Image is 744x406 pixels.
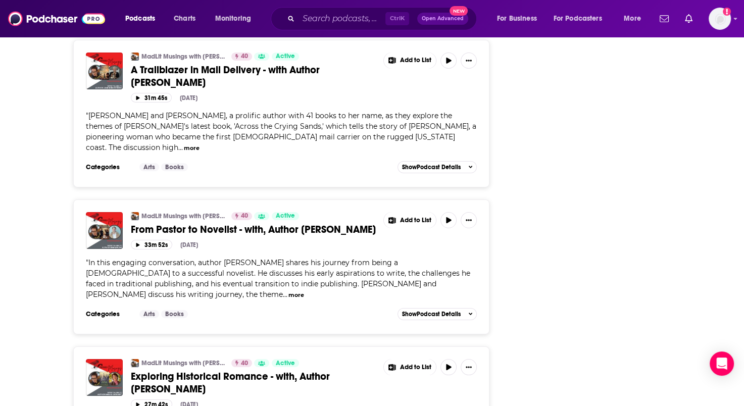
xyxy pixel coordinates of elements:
input: Search podcasts, credits, & more... [299,11,385,27]
div: [DATE] [180,241,198,248]
button: 31m 45s [131,93,172,103]
span: In this engaging conversation, author [PERSON_NAME] shares his journey from being a [DEMOGRAPHIC_... [86,258,470,299]
span: 40 [241,211,248,221]
button: open menu [547,11,617,27]
span: Show Podcast Details [402,311,461,318]
a: MadLit Musings with [PERSON_NAME] [141,212,225,220]
span: Active [276,359,295,369]
span: Add to List [400,364,431,371]
img: A Trailblazer in Mail Delivery - with Author Jane Kirkpatrick [86,53,123,89]
a: 40 [231,53,252,61]
button: more [184,144,200,153]
span: Open Advanced [422,16,464,21]
a: Show notifications dropdown [656,10,673,27]
span: " [86,111,476,152]
div: Search podcasts, credits, & more... [280,7,486,30]
span: For Podcasters [554,12,602,26]
img: User Profile [709,8,731,30]
a: Books [161,163,188,171]
span: For Business [497,12,537,26]
button: open menu [118,11,168,27]
a: Arts [139,163,159,171]
button: Show More Button [461,53,477,69]
a: Charts [167,11,202,27]
button: ShowPodcast Details [398,161,477,173]
a: Active [272,53,299,61]
button: Show profile menu [709,8,731,30]
img: From Pastor to Novelist - with, Author Dan Walsh [86,212,123,249]
span: Podcasts [125,12,155,26]
a: Active [272,212,299,220]
a: From Pastor to Novelist - with, Author [PERSON_NAME] [131,223,376,236]
a: Active [272,359,299,367]
span: Active [276,211,295,221]
svg: Add a profile image [723,8,731,16]
img: Podchaser - Follow, Share and Rate Podcasts [8,9,105,28]
span: ... [178,143,183,152]
a: Arts [139,310,159,318]
h3: Categories [86,163,131,171]
button: Show More Button [384,359,436,375]
button: open menu [208,11,264,27]
a: Exploring Historical Romance - with, Author [PERSON_NAME] [131,370,376,395]
img: MadLit Musings with Jaime Jo Wright [131,53,139,61]
span: Show Podcast Details [402,164,461,171]
span: New [450,6,468,16]
a: A Trailblazer in Mail Delivery - with Author [PERSON_NAME] [131,64,376,89]
span: Ctrl K [385,12,409,25]
span: ... [283,290,287,299]
a: Books [161,310,188,318]
button: more [288,291,304,299]
span: More [624,12,641,26]
button: open menu [617,11,654,27]
a: MadLit Musings with [PERSON_NAME] [141,359,225,367]
img: MadLit Musings with Jaime Jo Wright [131,212,139,220]
button: Open AdvancedNew [417,13,468,25]
span: Charts [174,12,195,26]
span: Active [276,52,295,62]
button: Show More Button [384,212,436,228]
div: Open Intercom Messenger [710,351,734,376]
span: 40 [241,359,248,369]
span: Add to List [400,217,431,224]
span: A Trailblazer in Mail Delivery - with Author [PERSON_NAME] [131,64,320,89]
img: Exploring Historical Romance - with, Author Ann Gabhart [86,359,123,396]
button: Show More Button [461,212,477,228]
span: 40 [241,52,248,62]
img: MadLit Musings with Jaime Jo Wright [131,359,139,367]
button: Show More Button [384,53,436,69]
a: 40 [231,359,252,367]
span: [PERSON_NAME] and [PERSON_NAME], a prolific author with 41 books to her name, as they explore the... [86,111,476,152]
span: Logged in as KSteele [709,8,731,30]
button: open menu [490,11,550,27]
button: Show More Button [461,359,477,375]
button: 33m 52s [131,240,172,249]
span: Add to List [400,57,431,64]
a: MadLit Musings with [PERSON_NAME] [141,53,225,61]
button: ShowPodcast Details [398,308,477,320]
a: 40 [231,212,252,220]
a: Show notifications dropdown [681,10,697,27]
div: [DATE] [180,94,197,101]
span: " [86,258,470,299]
span: Exploring Historical Romance - with, Author [PERSON_NAME] [131,370,330,395]
h3: Categories [86,310,131,318]
span: Monitoring [215,12,251,26]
